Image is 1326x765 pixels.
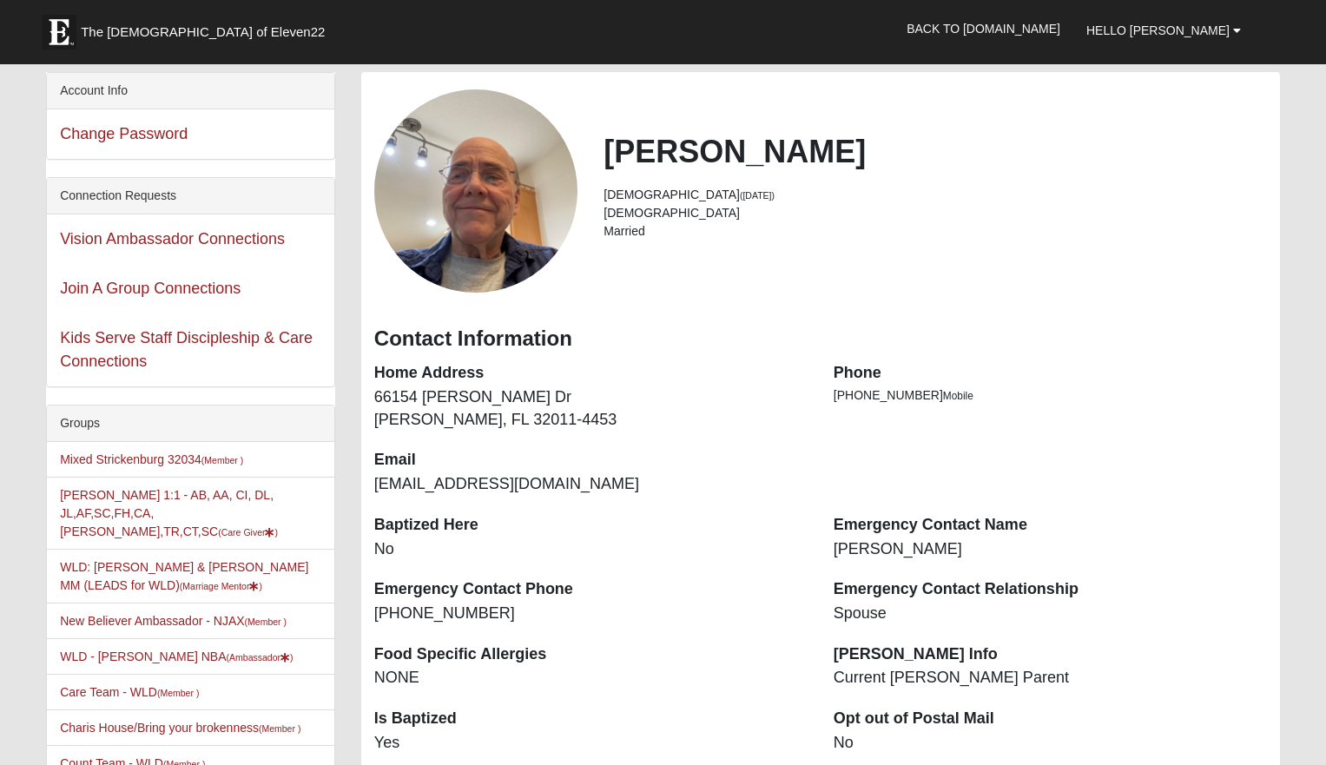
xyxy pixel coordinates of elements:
span: Mobile [943,390,973,402]
h2: [PERSON_NAME] [604,133,1266,170]
a: Join A Group Connections [60,280,241,297]
a: Mixed Strickenburg 32034(Member ) [60,452,243,466]
dd: [EMAIL_ADDRESS][DOMAIN_NAME] [374,473,808,496]
a: View Fullsize Photo [374,89,577,293]
div: Account Info [47,73,334,109]
span: The [DEMOGRAPHIC_DATA] of Eleven22 [81,23,325,41]
dt: Emergency Contact Relationship [834,578,1267,601]
small: (Care Giver ) [218,527,278,537]
span: Hello [PERSON_NAME] [1086,23,1230,37]
small: (Member ) [259,723,300,734]
a: Back to [DOMAIN_NAME] [894,7,1073,50]
dt: Emergency Contact Phone [374,578,808,601]
dd: 66154 [PERSON_NAME] Dr [PERSON_NAME], FL 32011-4453 [374,386,808,431]
dt: Email [374,449,808,472]
small: (Marriage Mentor ) [180,581,262,591]
dt: [PERSON_NAME] Info [834,643,1267,666]
dt: Phone [834,362,1267,385]
small: (Member ) [245,617,287,627]
li: [PHONE_NUMBER] [834,386,1267,405]
dt: Emergency Contact Name [834,514,1267,537]
dd: Yes [374,732,808,755]
dd: Spouse [834,603,1267,625]
dt: Home Address [374,362,808,385]
a: WLD: [PERSON_NAME] & [PERSON_NAME] MM (LEADS for WLD)(Marriage Mentor) [60,560,308,592]
img: Eleven22 logo [42,15,76,49]
dt: Baptized Here [374,514,808,537]
a: [PERSON_NAME] 1:1 - AB, AA, CI, DL, JL,AF,SC,FH,CA,[PERSON_NAME],TR,CT,SC(Care Giver) [60,488,278,538]
a: Care Team - WLD(Member ) [60,685,199,699]
li: [DEMOGRAPHIC_DATA] [604,186,1266,204]
li: Married [604,222,1266,241]
a: Kids Serve Staff Discipleship & Care Connections [60,329,313,370]
li: [DEMOGRAPHIC_DATA] [604,204,1266,222]
small: (Member ) [201,455,243,465]
dd: Current [PERSON_NAME] Parent [834,667,1267,689]
small: ([DATE]) [740,190,775,201]
a: WLD - [PERSON_NAME] NBA(Ambassador) [60,650,293,663]
a: Hello [PERSON_NAME] [1073,9,1254,52]
a: New Believer Ambassador - NJAX(Member ) [60,614,287,628]
dt: Opt out of Postal Mail [834,708,1267,730]
div: Groups [47,406,334,442]
a: The [DEMOGRAPHIC_DATA] of Eleven22 [33,6,380,49]
a: Vision Ambassador Connections [60,230,285,247]
dd: [PERSON_NAME] [834,538,1267,561]
dd: [PHONE_NUMBER] [374,603,808,625]
h3: Contact Information [374,326,1267,352]
a: Charis House/Bring your brokenness(Member ) [60,721,300,735]
dd: No [834,732,1267,755]
div: Connection Requests [47,178,334,214]
dd: NONE [374,667,808,689]
a: Change Password [60,125,188,142]
small: (Ambassador ) [227,652,294,663]
small: (Member ) [157,688,199,698]
dt: Is Baptized [374,708,808,730]
dd: No [374,538,808,561]
dt: Food Specific Allergies [374,643,808,666]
